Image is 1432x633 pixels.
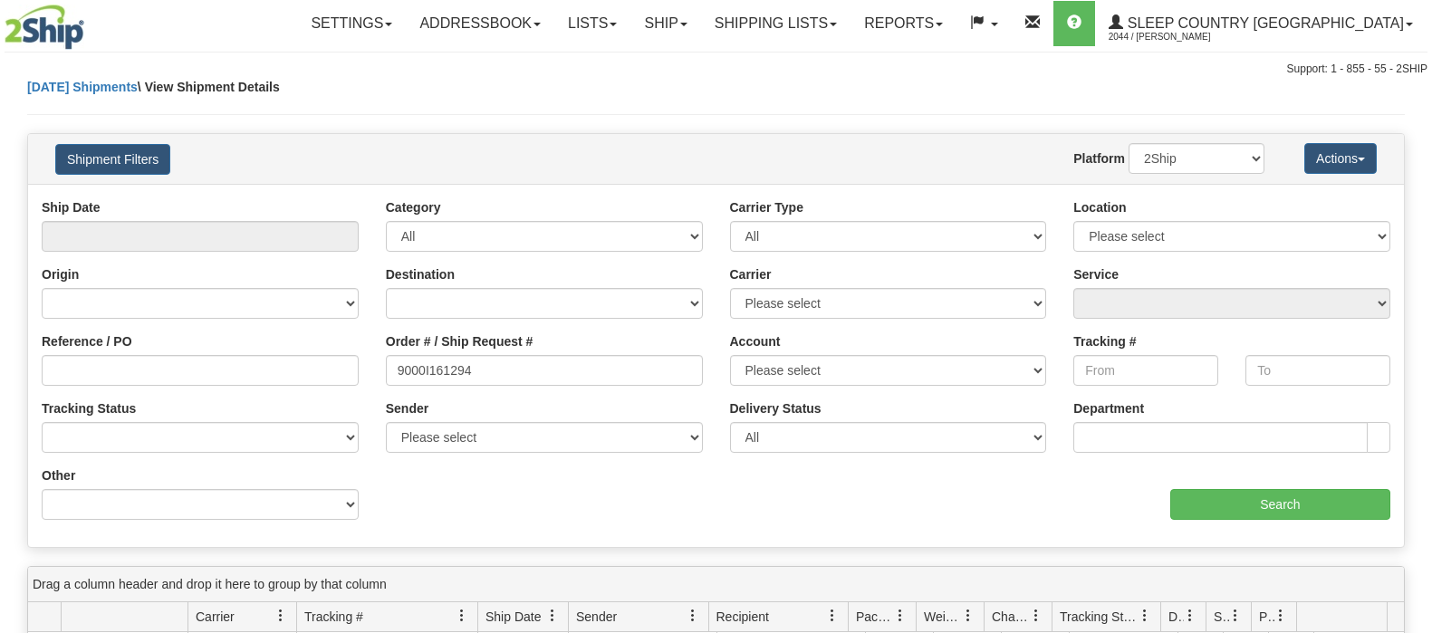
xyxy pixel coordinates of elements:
a: Ship Date filter column settings [537,600,568,631]
div: grid grouping header [28,567,1404,602]
span: Charge [992,608,1030,626]
a: Weight filter column settings [953,600,984,631]
span: 2044 / [PERSON_NAME] [1109,28,1245,46]
label: Ship Date [42,198,101,216]
button: Actions [1304,143,1377,174]
label: Tracking Status [42,399,136,417]
span: Weight [924,608,962,626]
a: Reports [851,1,956,46]
span: Sleep Country [GEOGRAPHIC_DATA] [1123,15,1404,31]
input: Search [1170,489,1390,520]
a: Settings [297,1,406,46]
label: Carrier Type [730,198,803,216]
a: Packages filter column settings [885,600,916,631]
label: Destination [386,265,455,283]
a: Pickup Status filter column settings [1265,600,1296,631]
label: Location [1073,198,1126,216]
a: Tracking Status filter column settings [1129,600,1160,631]
label: Service [1073,265,1119,283]
button: Shipment Filters [55,144,170,175]
label: Carrier [730,265,772,283]
span: Ship Date [485,608,541,626]
span: Sender [576,608,617,626]
a: Tracking # filter column settings [447,600,477,631]
label: Sender [386,399,428,417]
label: Other [42,466,75,484]
label: Tracking # [1073,332,1136,350]
a: Charge filter column settings [1021,600,1052,631]
a: Addressbook [406,1,554,46]
label: Origin [42,265,79,283]
span: Carrier [196,608,235,626]
span: Tracking # [304,608,363,626]
input: From [1073,355,1218,386]
span: Shipment Issues [1214,608,1229,626]
label: Category [386,198,441,216]
a: Recipient filter column settings [817,600,848,631]
iframe: chat widget [1390,224,1430,408]
a: Delivery Status filter column settings [1175,600,1206,631]
label: Account [730,332,781,350]
a: Carrier filter column settings [265,600,296,631]
label: Platform [1073,149,1125,168]
span: Pickup Status [1259,608,1274,626]
a: Ship [630,1,700,46]
span: Recipient [716,608,769,626]
span: \ View Shipment Details [138,80,280,94]
input: To [1245,355,1390,386]
label: Reference / PO [42,332,132,350]
a: [DATE] Shipments [27,80,138,94]
span: Packages [856,608,894,626]
label: Order # / Ship Request # [386,332,533,350]
span: Delivery Status [1168,608,1184,626]
a: Sender filter column settings [678,600,708,631]
label: Department [1073,399,1144,417]
a: Shipping lists [701,1,851,46]
span: Tracking Status [1060,608,1139,626]
a: Sleep Country [GEOGRAPHIC_DATA] 2044 / [PERSON_NAME] [1095,1,1427,46]
a: Lists [554,1,630,46]
a: Shipment Issues filter column settings [1220,600,1251,631]
div: Support: 1 - 855 - 55 - 2SHIP [5,62,1427,77]
img: logo2044.jpg [5,5,84,50]
label: Delivery Status [730,399,822,417]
